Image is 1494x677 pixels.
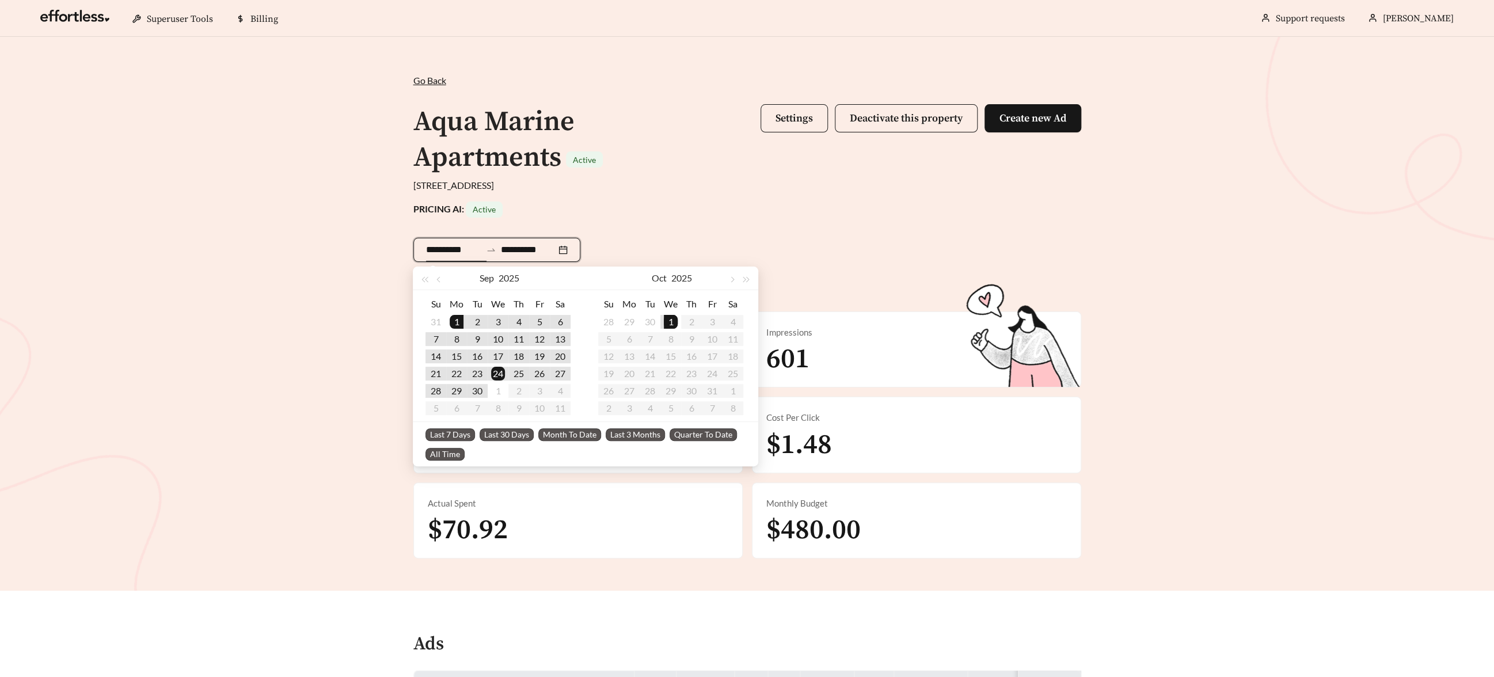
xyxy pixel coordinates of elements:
td: 2025-09-27 [550,365,571,382]
div: 30 [470,384,484,398]
span: Active [573,155,596,165]
div: 2 [470,315,484,329]
button: Settings [761,104,828,132]
div: 15 [450,349,463,363]
div: 20 [553,349,567,363]
span: Superuser Tools [147,13,213,25]
div: 9 [470,332,484,346]
h4: Ads [413,634,444,655]
td: 2025-09-19 [529,348,550,365]
td: 2025-10-01 [488,382,508,400]
div: 1 [664,315,678,329]
td: 2025-09-13 [550,330,571,348]
td: 2025-09-21 [425,365,446,382]
div: 28 [429,384,443,398]
a: Support requests [1276,13,1345,24]
div: 31 [429,315,443,329]
span: Quarter To Date [670,428,737,441]
span: All Time [425,448,465,461]
div: 11 [512,332,526,346]
div: 25 [512,367,526,381]
td: 2025-09-04 [508,313,529,330]
div: 30 [643,315,657,329]
th: Fr [529,295,550,313]
div: 26 [533,367,546,381]
div: 13 [553,332,567,346]
td: 2025-09-26 [529,365,550,382]
span: [PERSON_NAME] [1383,13,1454,24]
div: 24 [491,367,505,381]
td: 2025-09-29 [619,313,640,330]
th: Tu [640,295,660,313]
button: Sep [479,267,493,290]
span: 601 [766,342,809,376]
th: We [660,295,681,313]
button: 2025 [498,267,519,290]
strong: PRICING AI: [413,203,503,214]
th: Mo [619,295,640,313]
div: 7 [429,332,443,346]
td: 2025-09-12 [529,330,550,348]
th: Su [425,295,446,313]
td: 2025-09-20 [550,348,571,365]
span: to [486,245,496,255]
td: 2025-09-05 [529,313,550,330]
div: 29 [622,315,636,329]
span: Settings [775,112,813,125]
span: Month To Date [538,428,601,441]
div: 18 [512,349,526,363]
span: Active [473,204,496,214]
td: 2025-09-11 [508,330,529,348]
div: 6 [553,315,567,329]
td: 2025-09-25 [508,365,529,382]
td: 2025-09-23 [467,365,488,382]
div: 17 [491,349,505,363]
td: 2025-09-02 [467,313,488,330]
div: 3 [491,315,505,329]
td: 2025-09-06 [550,313,571,330]
span: Last 3 Months [606,428,665,441]
td: 2025-10-01 [660,313,681,330]
th: Sa [550,295,571,313]
div: 1 [491,384,505,398]
span: Last 30 Days [480,428,534,441]
div: 23 [470,367,484,381]
div: 12 [533,332,546,346]
th: Fr [702,295,723,313]
span: Create new Ad [999,112,1066,125]
th: Tu [467,295,488,313]
td: 2025-09-22 [446,365,467,382]
div: 19 [533,349,546,363]
td: 2025-09-30 [467,382,488,400]
span: Deactivate this property [850,112,963,125]
div: 8 [450,332,463,346]
td: 2025-09-28 [425,382,446,400]
button: Create new Ad [984,104,1081,132]
th: Mo [446,295,467,313]
div: 4 [512,315,526,329]
th: Th [508,295,529,313]
td: 2025-09-15 [446,348,467,365]
span: $480.00 [766,513,861,547]
td: 2025-09-01 [446,313,467,330]
button: 2025 [671,267,692,290]
td: 2025-09-09 [467,330,488,348]
td: 2025-09-29 [446,382,467,400]
div: 21 [429,367,443,381]
td: 2025-09-30 [640,313,660,330]
div: [STREET_ADDRESS] [413,178,1081,192]
td: 2025-09-16 [467,348,488,365]
button: Oct [652,267,667,290]
div: 27 [553,367,567,381]
div: 28 [602,315,615,329]
div: 5 [533,315,546,329]
div: Cost Per Click [766,411,1067,424]
span: Billing [250,13,278,25]
td: 2025-09-03 [488,313,508,330]
td: 2025-09-18 [508,348,529,365]
th: Su [598,295,619,313]
td: 2025-09-14 [425,348,446,365]
span: $70.92 [428,513,508,547]
span: swap-right [486,245,496,255]
div: 1 [450,315,463,329]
